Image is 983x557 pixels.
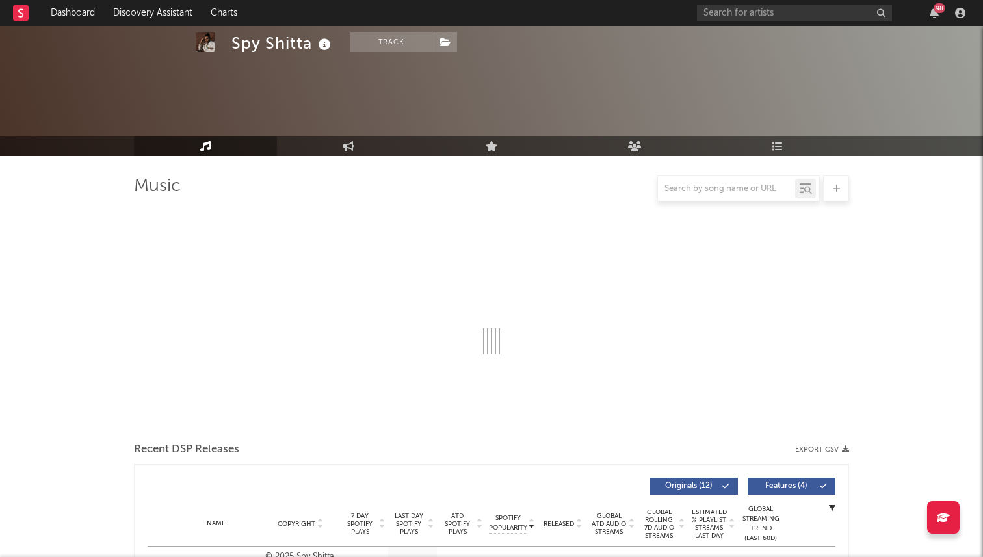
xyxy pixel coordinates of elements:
[174,519,259,528] div: Name
[134,442,239,458] span: Recent DSP Releases
[278,520,315,528] span: Copyright
[231,32,334,54] div: Spy Shitta
[934,3,945,13] div: 98
[343,512,377,536] span: 7 Day Spotify Plays
[591,512,627,536] span: Global ATD Audio Streams
[440,512,475,536] span: ATD Spotify Plays
[697,5,892,21] input: Search for artists
[544,520,574,528] span: Released
[641,508,677,539] span: Global Rolling 7D Audio Streams
[691,508,727,539] span: Estimated % Playlist Streams Last Day
[659,482,718,490] span: Originals ( 12 )
[930,8,939,18] button: 98
[756,482,816,490] span: Features ( 4 )
[748,478,835,495] button: Features(4)
[650,478,738,495] button: Originals(12)
[350,32,432,52] button: Track
[489,513,527,533] span: Spotify Popularity
[658,184,795,194] input: Search by song name or URL
[741,504,780,543] div: Global Streaming Trend (Last 60D)
[391,512,426,536] span: Last Day Spotify Plays
[795,446,849,454] button: Export CSV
